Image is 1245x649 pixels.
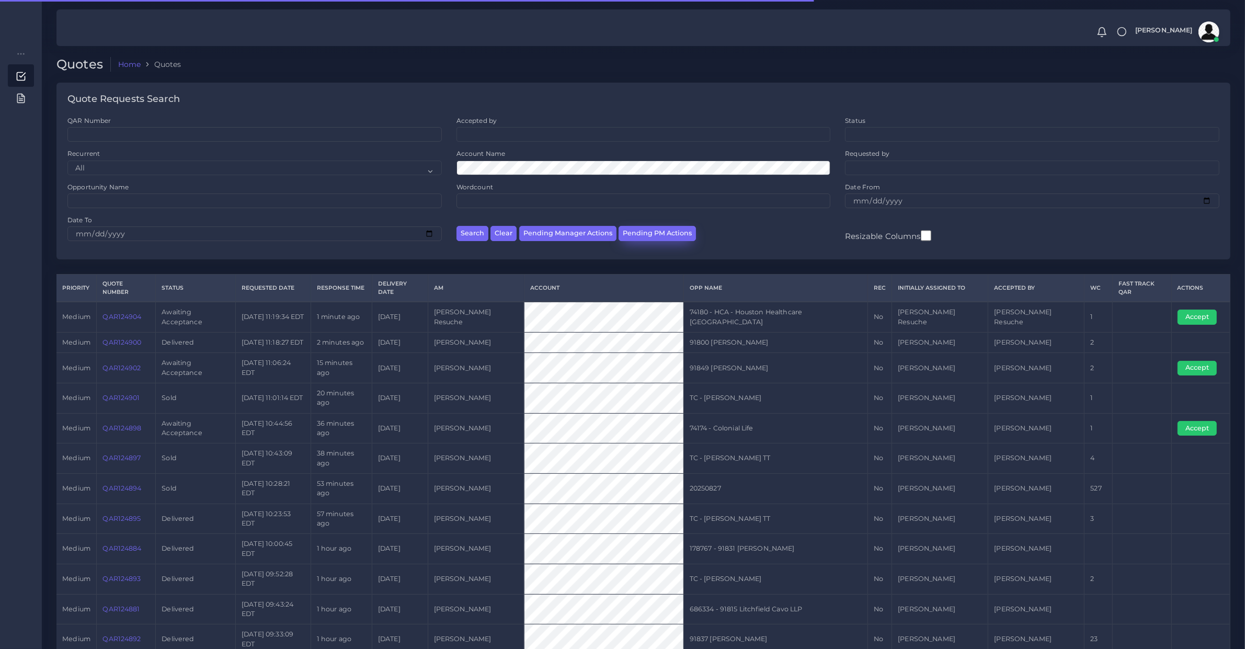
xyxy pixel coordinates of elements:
td: [PERSON_NAME] [892,353,988,383]
td: No [867,443,892,474]
th: REC [867,275,892,302]
li: Quotes [141,59,181,70]
a: QAR124898 [102,424,141,432]
td: Awaiting Acceptance [156,302,236,332]
label: Date To [67,215,92,224]
td: 1 [1084,413,1113,443]
td: [PERSON_NAME] [892,443,988,474]
td: [PERSON_NAME] [428,594,524,624]
td: 1 [1084,302,1113,332]
td: TC - [PERSON_NAME] [683,383,867,413]
td: [PERSON_NAME] [988,564,1084,594]
td: No [867,302,892,332]
button: Pending Manager Actions [519,226,616,241]
td: No [867,473,892,504]
th: Priority [56,275,97,302]
th: Fast Track QAR [1113,275,1171,302]
span: [PERSON_NAME] [1135,27,1193,34]
td: 527 [1084,473,1113,504]
td: [PERSON_NAME] [988,443,1084,474]
label: Accepted by [456,116,497,125]
a: QAR124884 [102,544,141,552]
span: medium [62,338,90,346]
input: Resizable Columns [921,229,931,242]
span: medium [62,575,90,583]
a: [PERSON_NAME]avatar [1130,21,1223,42]
td: [PERSON_NAME] [988,504,1084,534]
td: No [867,353,892,383]
td: 74180 - HCA - Houston Healthcare [GEOGRAPHIC_DATA] [683,302,867,332]
td: [PERSON_NAME] [428,353,524,383]
td: TC - [PERSON_NAME] [683,564,867,594]
th: Status [156,275,236,302]
button: Clear [490,226,517,241]
label: Status [845,116,865,125]
th: Quote Number [97,275,156,302]
td: 2 [1084,564,1113,594]
td: 1 hour ago [311,564,372,594]
td: No [867,413,892,443]
td: [DATE] [372,332,428,352]
td: [PERSON_NAME] [892,594,988,624]
td: [DATE] 10:00:45 EDT [235,534,311,564]
td: Delivered [156,332,236,352]
span: medium [62,454,90,462]
label: Date From [845,183,880,191]
a: QAR124893 [102,575,141,583]
td: 15 minutes ago [311,353,372,383]
a: QAR124904 [102,313,141,321]
td: [PERSON_NAME] [892,564,988,594]
span: medium [62,424,90,432]
button: Search [456,226,488,241]
td: 2 [1084,353,1113,383]
th: Actions [1171,275,1230,302]
td: [DATE] [372,564,428,594]
td: 1 [1084,383,1113,413]
a: QAR124894 [102,484,141,492]
span: medium [62,394,90,402]
td: [PERSON_NAME] [988,383,1084,413]
td: [PERSON_NAME] [892,332,988,352]
td: [PERSON_NAME] [428,413,524,443]
a: Accept [1178,313,1224,321]
td: [DATE] [372,443,428,474]
a: QAR124895 [102,515,141,522]
td: [PERSON_NAME] [892,473,988,504]
td: No [867,564,892,594]
td: 2 [1084,332,1113,352]
button: Pending PM Actions [619,226,696,241]
td: [DATE] 11:01:14 EDT [235,383,311,413]
td: TC - [PERSON_NAME] TT [683,504,867,534]
label: Resizable Columns [845,229,931,242]
span: medium [62,605,90,613]
img: avatar [1198,21,1219,42]
td: 91800 [PERSON_NAME] [683,332,867,352]
td: [PERSON_NAME] [428,473,524,504]
td: 91849 [PERSON_NAME] [683,353,867,383]
td: [PERSON_NAME] [428,383,524,413]
a: Accept [1178,363,1224,371]
td: 1 hour ago [311,594,372,624]
label: Wordcount [456,183,493,191]
th: Accepted by [988,275,1084,302]
td: [PERSON_NAME] [428,332,524,352]
td: [DATE] [372,594,428,624]
span: medium [62,313,90,321]
td: 20 minutes ago [311,383,372,413]
span: medium [62,544,90,552]
label: Account Name [456,149,506,158]
a: QAR124897 [102,454,141,462]
a: QAR124900 [102,338,141,346]
td: 686334 - 91815 Litchfield Cavo LLP [683,594,867,624]
label: Recurrent [67,149,100,158]
td: No [867,534,892,564]
td: 4 [1084,443,1113,474]
td: 1 minute ago [311,302,372,332]
td: [PERSON_NAME] [892,383,988,413]
span: medium [62,515,90,522]
td: [PERSON_NAME] [428,564,524,594]
td: [PERSON_NAME] Resuche [988,302,1084,332]
td: [DATE] [372,353,428,383]
td: [DATE] 09:52:28 EDT [235,564,311,594]
td: 74174 - Colonial Life [683,413,867,443]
